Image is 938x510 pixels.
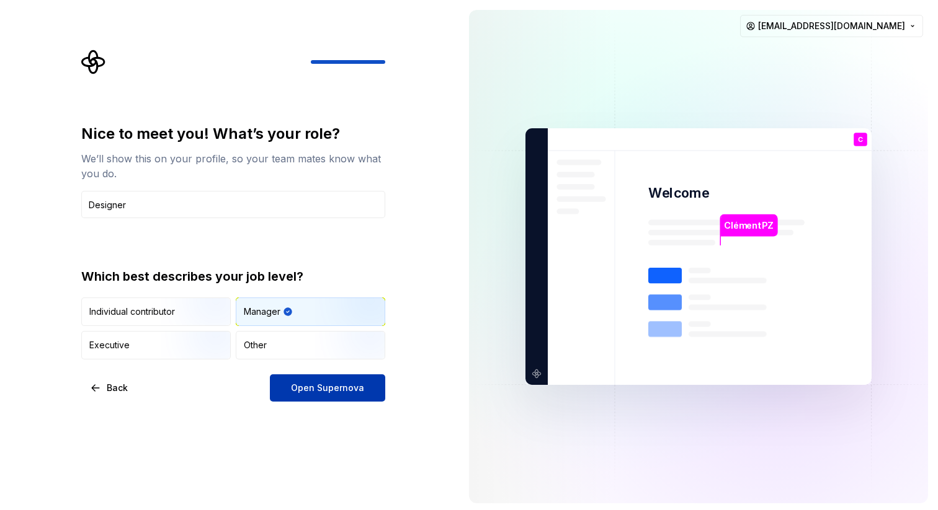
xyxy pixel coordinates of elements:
[244,339,267,351] div: Other
[89,339,130,351] div: Executive
[81,374,138,402] button: Back
[244,306,280,318] div: Manager
[648,184,709,202] p: Welcome
[270,374,385,402] button: Open Supernova
[81,191,385,218] input: Job title
[81,151,385,181] div: We’ll show this on your profile, so your team mates know what you do.
[740,15,923,37] button: [EMAIL_ADDRESS][DOMAIN_NAME]
[89,306,175,318] div: Individual contributor
[291,382,364,394] span: Open Supernova
[858,136,863,143] p: C
[81,50,106,74] svg: Supernova Logo
[724,219,773,232] p: ClémentPZ
[107,382,128,394] span: Back
[758,20,905,32] span: [EMAIL_ADDRESS][DOMAIN_NAME]
[81,268,385,285] div: Which best describes your job level?
[81,124,385,144] div: Nice to meet you! What’s your role?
